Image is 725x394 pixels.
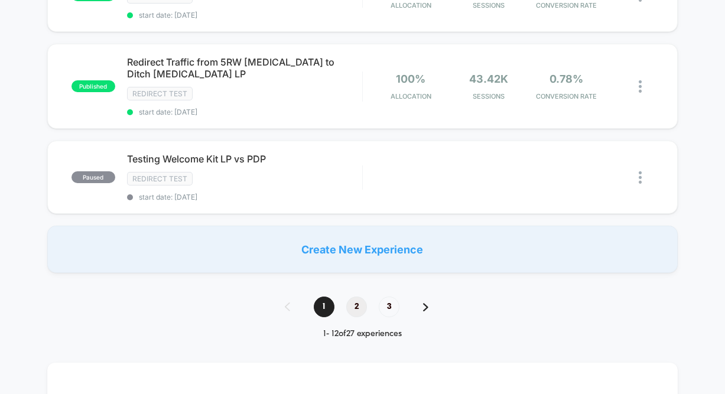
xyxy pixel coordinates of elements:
[127,193,362,201] span: start date: [DATE]
[391,92,431,100] span: Allocation
[71,80,115,92] span: published
[127,153,362,165] span: Testing Welcome Kit LP vs PDP
[379,297,399,317] span: 3
[531,1,603,9] span: CONVERSION RATE
[47,226,678,273] div: Create New Experience
[127,172,193,185] span: Redirect Test
[314,297,334,317] span: 1
[127,108,362,116] span: start date: [DATE]
[391,1,431,9] span: Allocation
[469,73,508,85] span: 43.42k
[127,11,362,19] span: start date: [DATE]
[396,73,425,85] span: 100%
[127,56,362,80] span: Redirect Traffic from 5RW [MEDICAL_DATA] to Ditch [MEDICAL_DATA] LP
[423,303,428,311] img: pagination forward
[639,171,642,184] img: close
[127,87,193,100] span: Redirect Test
[550,73,583,85] span: 0.78%
[453,92,525,100] span: Sessions
[453,1,525,9] span: Sessions
[273,329,452,339] div: 1 - 12 of 27 experiences
[346,297,367,317] span: 2
[639,80,642,93] img: close
[531,92,603,100] span: CONVERSION RATE
[71,171,115,183] span: paused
